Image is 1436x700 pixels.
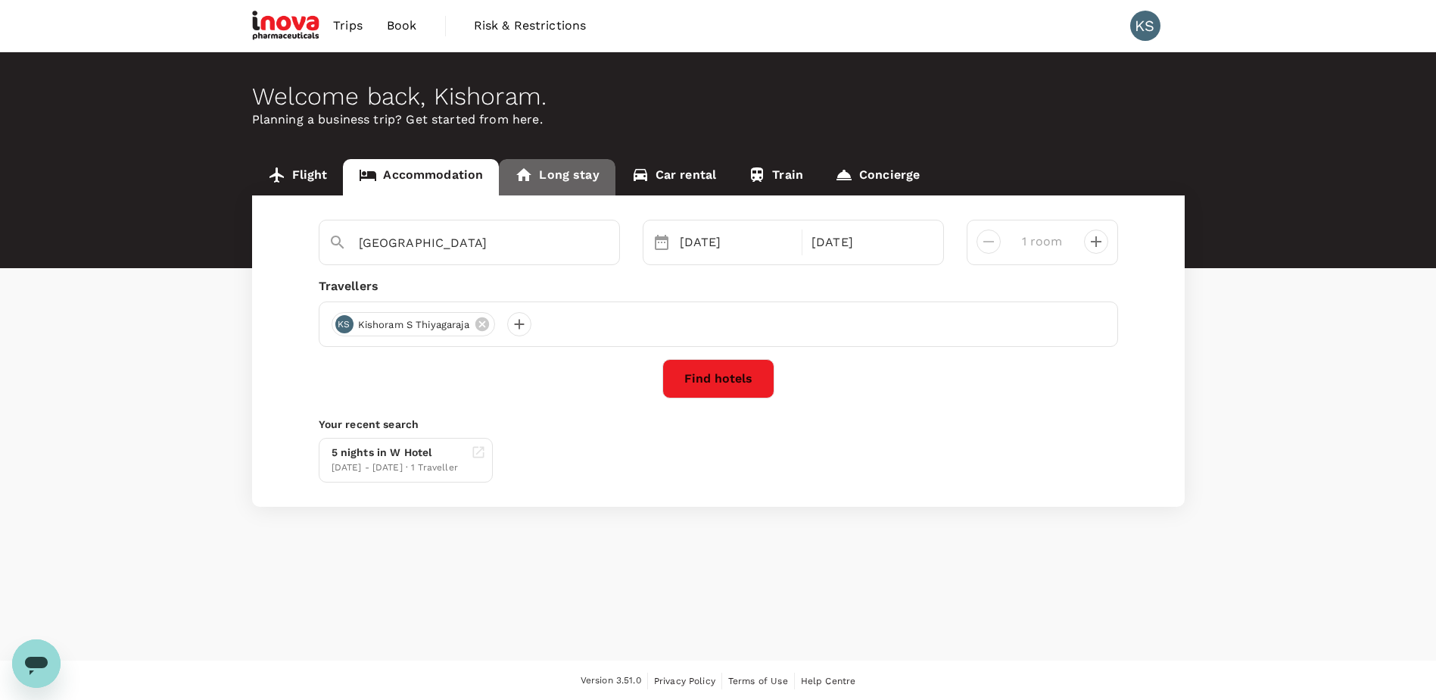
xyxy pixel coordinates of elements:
button: Open [609,242,612,245]
input: Add rooms [1013,230,1072,254]
div: KS [1130,11,1160,41]
div: [DATE] [805,227,931,258]
button: decrease [1084,230,1108,254]
a: Terms of Use [728,673,788,689]
input: Search cities, hotels, work locations [359,231,568,255]
div: Travellers [319,277,1118,295]
span: Privacy Policy [654,676,715,686]
span: Help Centre [801,676,856,686]
span: Version 3.51.0 [581,673,641,689]
div: KSKishoram S Thiyagaraja [332,312,495,336]
div: 5 nights in W Hotel [332,445,458,461]
a: Long stay [499,159,615,195]
div: [DATE] [674,227,799,258]
p: Planning a business trip? Get started from here. [252,111,1185,129]
a: Privacy Policy [654,673,715,689]
a: Flight [252,159,344,195]
span: Book [387,17,417,35]
span: Kishoram S Thiyagaraja [349,317,478,333]
span: Trips [333,17,363,35]
div: KS [335,315,354,333]
a: Train [732,159,819,195]
a: Accommodation [343,159,499,195]
a: Car rental [615,159,733,195]
a: Concierge [819,159,936,195]
span: Risk & Restrictions [474,17,587,35]
div: [DATE] - [DATE] · 1 Traveller [332,461,458,476]
span: Terms of Use [728,676,788,686]
button: Find hotels [662,359,774,398]
img: iNova Pharmaceuticals [252,9,322,42]
iframe: Button to launch messaging window [12,639,61,688]
div: Welcome back , Kishoram . [252,83,1185,111]
a: Help Centre [801,673,856,689]
p: Your recent search [319,417,1118,432]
